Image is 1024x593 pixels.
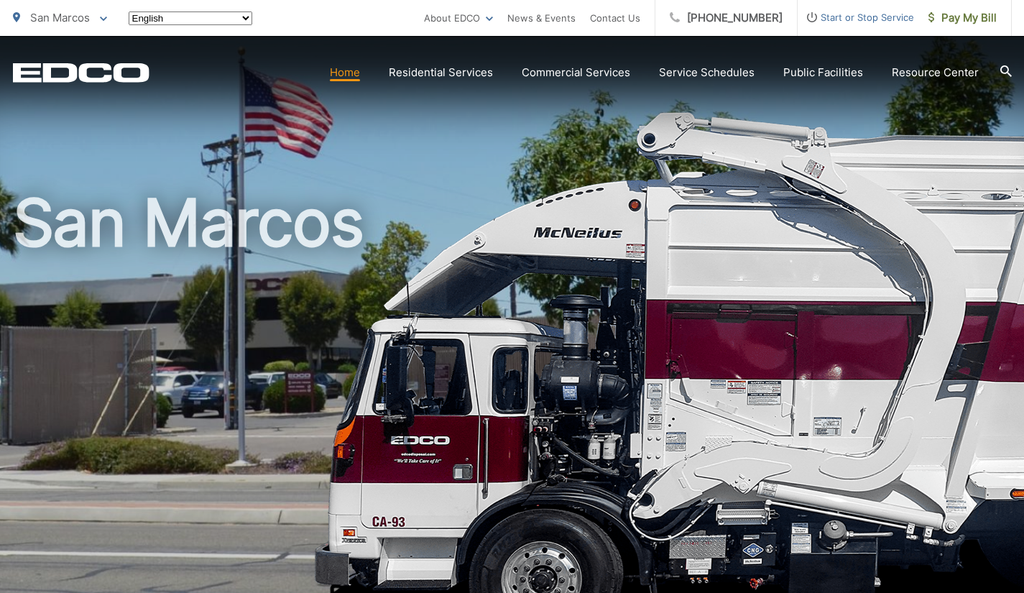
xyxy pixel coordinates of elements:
span: San Marcos [30,11,90,24]
a: Home [330,64,360,81]
a: Commercial Services [522,64,630,81]
a: EDCD logo. Return to the homepage. [13,63,149,83]
a: Service Schedules [659,64,755,81]
a: Residential Services [389,64,493,81]
a: Contact Us [590,9,640,27]
span: Pay My Bill [928,9,997,27]
a: Resource Center [892,64,979,81]
select: Select a language [129,12,252,25]
a: About EDCO [424,9,493,27]
a: Public Facilities [783,64,863,81]
a: News & Events [507,9,576,27]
